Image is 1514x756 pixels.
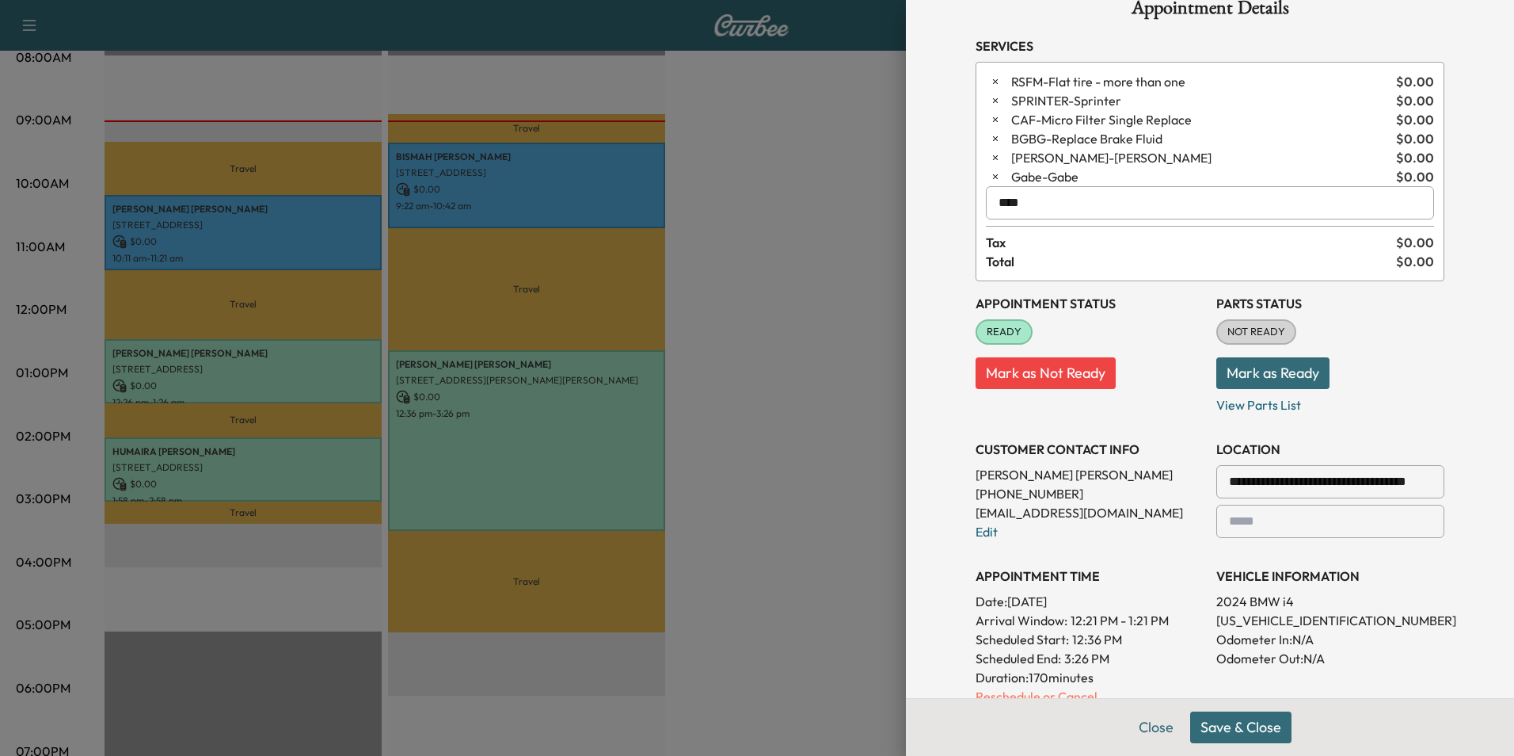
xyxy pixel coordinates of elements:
[1396,110,1434,129] span: $ 0.00
[1396,252,1434,271] span: $ 0.00
[1216,357,1330,389] button: Mark as Ready
[1128,712,1184,743] button: Close
[976,36,1444,55] h3: Services
[1011,72,1390,91] span: Flat tire - more than one
[1011,129,1390,148] span: Replace Brake Fluid
[976,484,1204,503] p: [PHONE_NUMBER]
[1011,148,1390,167] span: Bryan
[1216,294,1444,313] h3: Parts Status
[1396,91,1434,110] span: $ 0.00
[976,567,1204,586] h3: APPOINTMENT TIME
[1216,611,1444,630] p: [US_VEHICLE_IDENTIFICATION_NUMBER]
[1396,167,1434,186] span: $ 0.00
[976,611,1204,630] p: Arrival Window:
[976,503,1204,522] p: [EMAIL_ADDRESS][DOMAIN_NAME]
[976,668,1204,687] p: Duration: 170 minutes
[976,592,1204,611] p: Date: [DATE]
[1216,440,1444,459] h3: LOCATION
[1216,630,1444,649] p: Odometer In: N/A
[986,252,1396,271] span: Total
[1011,110,1390,129] span: Micro Filter Single Replace
[976,630,1069,649] p: Scheduled Start:
[976,687,1204,706] p: Reschedule or Cancel
[976,440,1204,459] h3: CUSTOMER CONTACT INFO
[1216,592,1444,611] p: 2024 BMW i4
[1064,649,1109,668] p: 3:26 PM
[1011,91,1390,110] span: Sprinter
[1218,324,1295,340] span: NOT READY
[1396,233,1434,252] span: $ 0.00
[986,233,1396,252] span: Tax
[976,524,998,540] a: Edit
[1071,611,1169,630] span: 12:21 PM - 1:21 PM
[1396,148,1434,167] span: $ 0.00
[1216,389,1444,414] p: View Parts List
[1011,167,1390,186] span: Gabe
[976,357,1116,389] button: Mark as Not Ready
[1190,712,1291,743] button: Save & Close
[1072,630,1122,649] p: 12:36 PM
[1216,567,1444,586] h3: VEHICLE INFORMATION
[976,465,1204,484] p: [PERSON_NAME] [PERSON_NAME]
[1396,129,1434,148] span: $ 0.00
[977,324,1031,340] span: READY
[1396,72,1434,91] span: $ 0.00
[1216,649,1444,668] p: Odometer Out: N/A
[976,294,1204,313] h3: Appointment Status
[976,649,1061,668] p: Scheduled End:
